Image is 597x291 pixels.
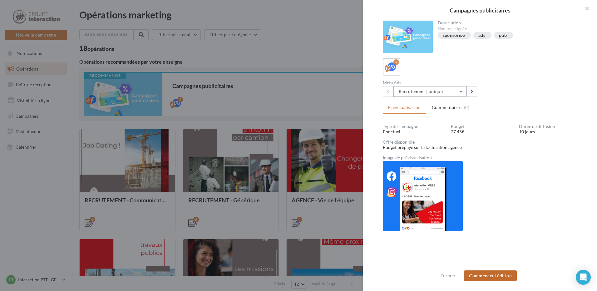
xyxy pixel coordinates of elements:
[383,140,582,144] div: Offre disponible
[499,33,507,38] div: pub
[451,124,514,129] div: Budget
[383,144,582,150] div: Budget prépayé sur la facturation agence
[432,104,462,111] span: Commentaires
[438,272,458,279] button: Fermer
[393,86,466,97] button: Recrutement | unique
[393,59,399,65] div: 2
[443,33,465,38] div: sponsorisé
[438,21,577,25] div: Description
[576,270,591,285] div: Open Intercom Messenger
[464,270,517,281] button: Commencer l'édition
[383,129,446,135] div: Ponctuel
[383,81,480,85] div: Meta Ads
[478,33,485,38] div: ads
[383,155,582,160] div: Image de prévisualisation
[373,7,587,13] div: Campagnes publicitaires
[519,129,582,135] div: 10 jours
[519,124,582,129] div: Durée de diffusion
[438,26,577,32] div: Non renseignée
[451,129,514,135] div: 27.45€
[383,124,446,129] div: Type de campagne
[383,161,463,231] img: 008b87f00d921ddecfa28f1c35eec23d.png
[464,105,469,110] span: (0)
